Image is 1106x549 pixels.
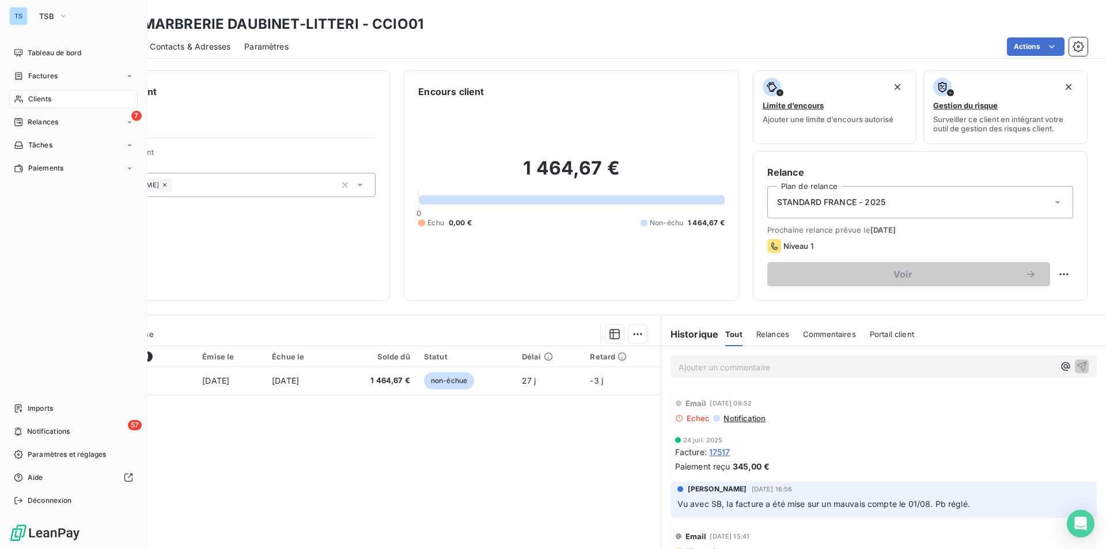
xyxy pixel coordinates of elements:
[870,225,896,234] span: [DATE]
[28,472,43,483] span: Aide
[752,486,793,493] span: [DATE] 16:56
[416,209,421,218] span: 0
[685,532,707,541] span: Email
[522,352,577,361] div: Délai
[101,14,423,35] h3: SARL MARBRERIE DAUBINET-LITTERI - CCIO01
[725,330,743,339] span: Tout
[1007,37,1065,56] button: Actions
[418,85,484,99] h6: Encours client
[590,376,603,385] span: -3 j
[28,495,72,506] span: Déconnexion
[683,437,723,444] span: 24 juil. 2025
[128,420,142,430] span: 57
[28,48,81,58] span: Tableau de bord
[783,241,813,251] span: Niveau 1
[28,449,106,460] span: Paramètres et réglages
[675,446,707,458] span: Facture :
[777,196,885,208] span: STANDARD FRANCE - 2025
[522,376,536,385] span: 27 j
[661,327,719,341] h6: Historique
[675,460,730,472] span: Paiement reçu
[272,376,299,385] span: [DATE]
[590,352,653,361] div: Retard
[28,94,51,104] span: Clients
[650,218,683,228] span: Non-échu
[28,163,63,173] span: Paiements
[781,270,1025,279] span: Voir
[343,375,410,387] span: 1 464,67 €
[756,330,789,339] span: Relances
[710,533,749,540] span: [DATE] 15:41
[685,399,707,408] span: Email
[870,330,914,339] span: Portail client
[28,117,58,127] span: Relances
[710,400,752,407] span: [DATE] 08:52
[733,460,770,472] span: 345,00 €
[933,101,998,110] span: Gestion du risque
[753,70,917,144] button: Limite d’encoursAjouter une limite d’encours autorisé
[70,85,376,99] h6: Informations client
[677,499,970,509] span: Vu avec SB, la facture a été mise sur un mauvais compte le 01/08. Pb réglé.
[93,147,376,164] span: Propriétés Client
[172,180,181,190] input: Ajouter une valeur
[28,71,58,81] span: Factures
[427,218,444,228] span: Échu
[9,468,138,487] a: Aide
[150,41,230,52] span: Contacts & Adresses
[767,262,1050,286] button: Voir
[244,41,289,52] span: Paramètres
[709,446,730,458] span: 17517
[763,101,824,110] span: Limite d’encours
[767,165,1073,179] h6: Relance
[449,218,472,228] span: 0,00 €
[767,225,1073,234] span: Prochaine relance prévue le
[202,376,229,385] span: [DATE]
[803,330,856,339] span: Commentaires
[9,7,28,25] div: TS
[722,414,766,423] span: Notification
[763,115,893,124] span: Ajouter une limite d’encours autorisé
[202,352,258,361] div: Émise le
[28,140,52,150] span: Tâches
[1067,510,1094,537] div: Open Intercom Messenger
[424,352,508,361] div: Statut
[28,403,53,414] span: Imports
[131,111,142,121] span: 7
[418,157,724,191] h2: 1 464,67 €
[688,218,725,228] span: 1 464,67 €
[39,12,54,21] span: TSB
[923,70,1088,144] button: Gestion du risqueSurveiller ce client en intégrant votre outil de gestion des risques client.
[688,484,747,494] span: [PERSON_NAME]
[687,414,710,423] span: Echec
[9,524,81,542] img: Logo LeanPay
[424,372,474,389] span: non-échue
[933,115,1078,133] span: Surveiller ce client en intégrant votre outil de gestion des risques client.
[343,352,410,361] div: Solde dû
[272,352,328,361] div: Échue le
[27,426,70,437] span: Notifications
